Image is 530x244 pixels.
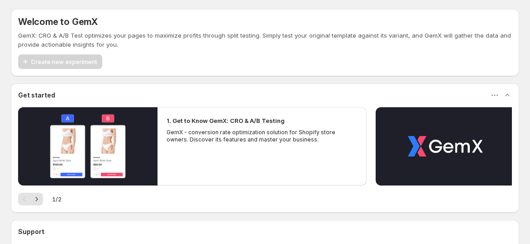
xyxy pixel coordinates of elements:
p: GemX: CRO & A/B Test optimizes your pages to maximize profits through split testing. Simply test ... [18,31,512,49]
h5: Welcome to GemX [18,16,98,27]
span: 1 / 2 [52,195,62,204]
button: Play video [18,107,158,185]
h3: Get started [18,91,55,100]
nav: Pagination [18,193,43,205]
button: Next [30,193,43,205]
p: GemX - conversion rate optimization solution for Shopify store owners. Discover its features and ... [167,129,358,143]
h2: 1. Get to Know GemX: CRO & A/B Testing [167,116,285,125]
h3: Support [18,227,44,236]
button: Play video [376,107,515,185]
